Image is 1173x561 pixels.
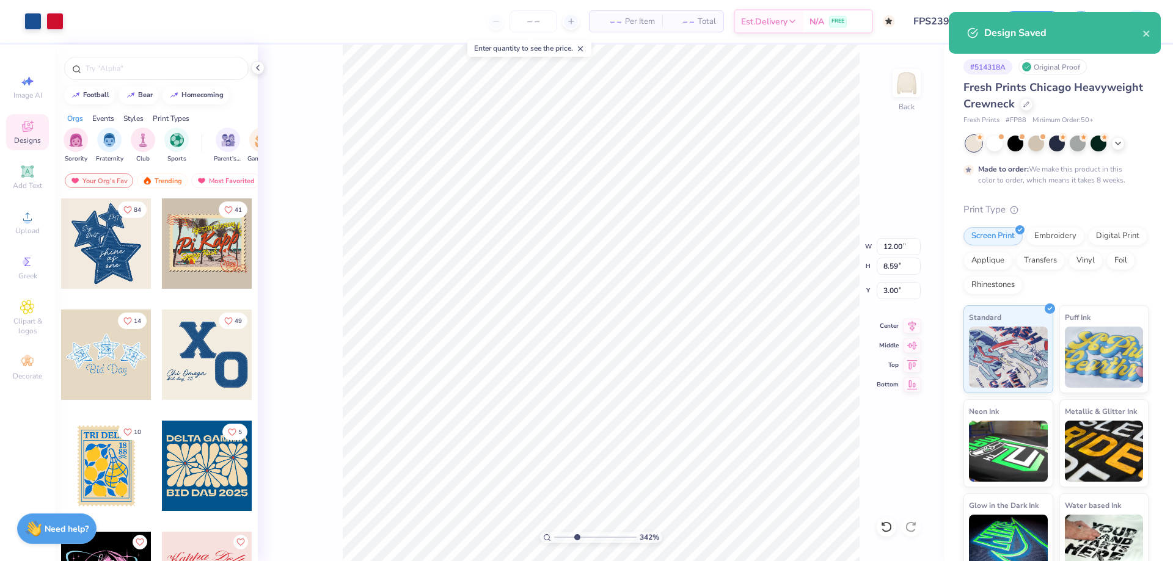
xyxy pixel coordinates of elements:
button: Like [219,201,247,218]
button: filter button [131,128,155,164]
button: filter button [247,128,276,164]
div: filter for Sorority [64,128,88,164]
span: 41 [235,207,242,213]
span: Game Day [247,154,276,164]
button: filter button [96,128,123,164]
div: filter for Fraternity [96,128,123,164]
div: filter for Sports [164,128,189,164]
span: – – [670,15,694,28]
div: Events [92,113,114,124]
span: Sports [167,154,186,164]
div: Trending [137,173,188,188]
span: N/A [809,15,824,28]
span: Add Text [13,181,42,190]
span: Standard [969,311,1001,324]
div: Digital Print [1088,227,1147,245]
div: Vinyl [1069,252,1103,270]
span: Total [698,15,716,28]
div: homecoming [181,92,224,98]
span: Upload [15,226,40,236]
span: FREE [831,17,844,26]
span: Greek [18,271,37,281]
span: Per Item [625,15,655,28]
div: filter for Parent's Weekend [214,128,242,164]
button: filter button [64,128,88,164]
input: Untitled Design [904,9,994,34]
img: Metallic & Glitter Ink [1065,421,1144,482]
span: Minimum Order: 50 + [1032,115,1094,126]
div: Most Favorited [191,173,260,188]
div: Embroidery [1026,227,1084,245]
div: Original Proof [1018,59,1087,74]
input: – – [510,10,557,32]
div: bear [138,92,153,98]
div: Foil [1106,252,1135,270]
img: Standard [969,327,1048,388]
div: Screen Print [963,227,1023,245]
span: Center [877,322,899,330]
div: Print Types [153,113,189,124]
button: Like [219,313,247,329]
img: Sorority Image [69,133,83,147]
span: Glow in the Dark Ink [969,499,1039,512]
div: Orgs [67,113,83,124]
span: 84 [134,207,141,213]
button: Like [118,424,147,440]
span: 49 [235,318,242,324]
span: Designs [14,136,41,145]
button: football [64,86,115,104]
span: Top [877,361,899,369]
div: Design Saved [984,26,1142,40]
span: Sorority [65,154,87,164]
div: football [83,92,109,98]
div: Enter quantity to see the price. [467,40,591,57]
span: Middle [877,341,899,350]
button: close [1142,26,1151,40]
img: Club Image [136,133,150,147]
button: bear [119,86,158,104]
div: Applique [963,252,1012,270]
span: Fraternity [96,154,123,164]
button: Like [118,313,147,329]
span: – – [597,15,621,28]
div: We make this product in this color to order, which means it takes 8 weeks. [978,164,1128,186]
span: Fresh Prints [963,115,999,126]
span: Decorate [13,371,42,381]
span: Clipart & logos [6,316,49,336]
img: Back [894,71,919,95]
img: Sports Image [170,133,184,147]
img: trend_line.gif [71,92,81,99]
img: trending.gif [142,176,152,185]
span: Puff Ink [1065,311,1091,324]
button: Like [133,535,147,549]
div: Transfers [1016,252,1065,270]
img: Fraternity Image [103,133,116,147]
button: Like [118,201,147,218]
span: Bottom [877,380,899,389]
img: Game Day Image [255,133,269,147]
span: Fresh Prints Chicago Heavyweight Crewneck [963,80,1143,111]
div: filter for Club [131,128,155,164]
strong: Made to order: [978,164,1029,174]
div: Back [899,101,915,112]
div: Rhinestones [963,276,1023,294]
span: 342 % [640,532,659,543]
span: Water based Ink [1065,499,1121,512]
img: Parent's Weekend Image [221,133,235,147]
img: Puff Ink [1065,327,1144,388]
input: Try "Alpha" [84,62,241,74]
button: Like [233,535,248,549]
img: trend_line.gif [169,92,179,99]
strong: Need help? [45,523,89,535]
span: Est. Delivery [741,15,787,28]
img: most_fav.gif [70,176,80,185]
span: # FP88 [1006,115,1026,126]
img: trend_line.gif [126,92,136,99]
div: Your Org's Fav [65,173,133,188]
span: Image AI [13,90,42,100]
span: 5 [238,429,242,435]
button: filter button [214,128,242,164]
button: homecoming [163,86,229,104]
button: filter button [164,128,189,164]
div: Styles [123,113,144,124]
